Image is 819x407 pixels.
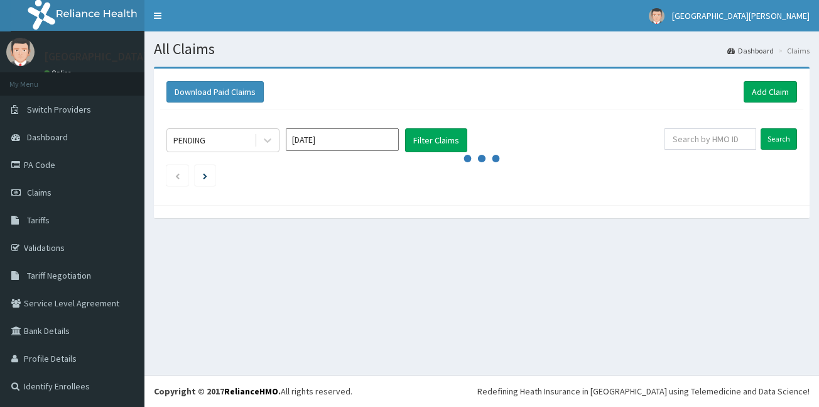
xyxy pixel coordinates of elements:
[27,104,91,115] span: Switch Providers
[761,128,797,150] input: Search
[775,45,810,56] li: Claims
[744,81,797,103] a: Add Claim
[286,128,399,151] input: Select Month and Year
[175,170,180,181] a: Previous page
[477,385,810,398] div: Redefining Heath Insurance in [GEOGRAPHIC_DATA] using Telemedicine and Data Science!
[27,131,68,143] span: Dashboard
[44,51,230,62] p: [GEOGRAPHIC_DATA][PERSON_NAME]
[664,128,756,150] input: Search by HMO ID
[154,386,281,397] strong: Copyright © 2017 .
[463,140,501,177] svg: audio-loading
[27,215,50,226] span: Tariffs
[154,41,810,57] h1: All Claims
[173,134,205,147] div: PENDING
[144,375,819,407] footer: All rights reserved.
[203,170,207,181] a: Next page
[27,187,52,198] span: Claims
[405,128,467,152] button: Filter Claims
[224,386,278,397] a: RelianceHMO
[27,270,91,281] span: Tariff Negotiation
[166,81,264,103] button: Download Paid Claims
[44,69,74,77] a: Online
[727,45,774,56] a: Dashboard
[672,10,810,21] span: [GEOGRAPHIC_DATA][PERSON_NAME]
[6,38,35,66] img: User Image
[649,8,664,24] img: User Image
